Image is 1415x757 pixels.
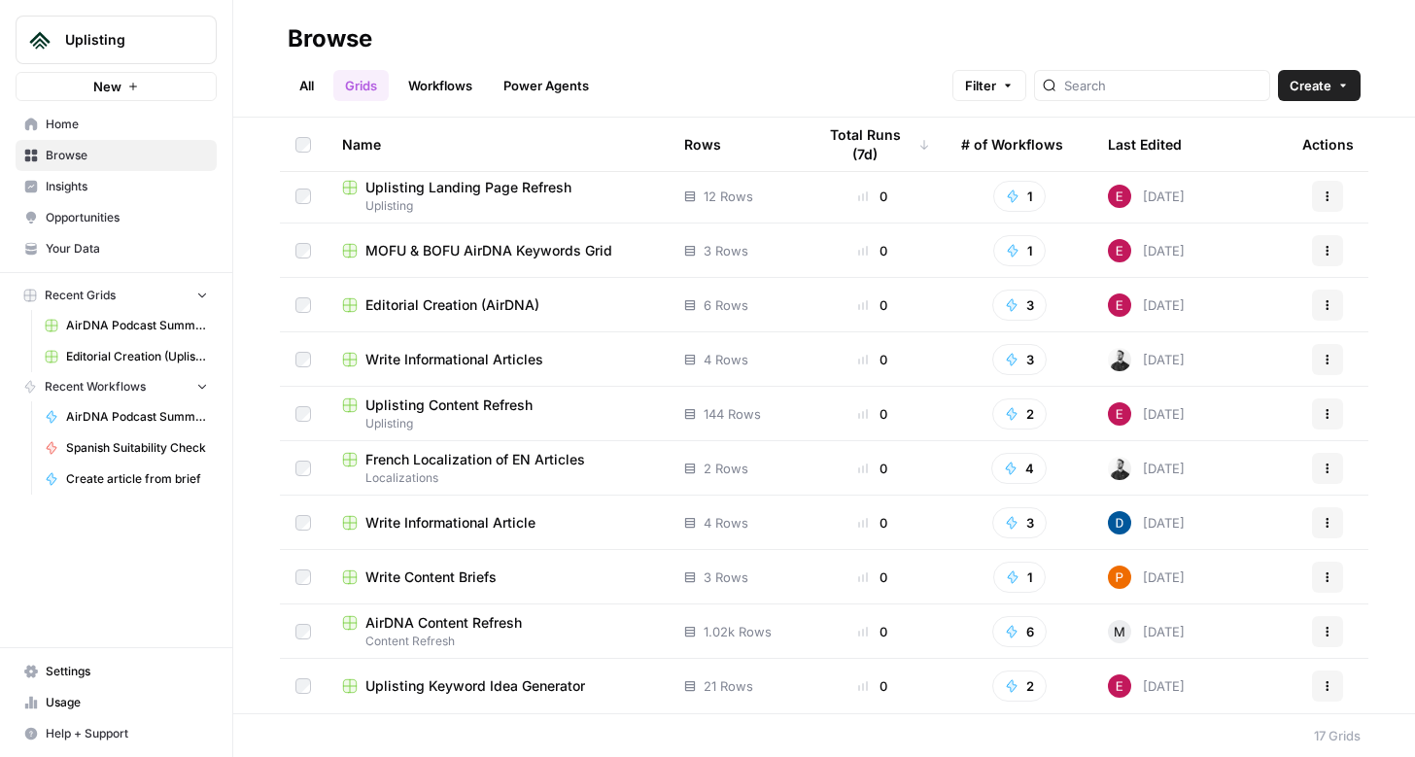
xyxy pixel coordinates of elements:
div: 0 [815,622,930,641]
div: 0 [815,187,930,206]
span: Browse [46,147,208,164]
span: New [93,77,121,96]
div: 0 [815,459,930,478]
div: [DATE] [1108,402,1185,426]
div: Name [342,118,653,171]
a: Workflows [397,70,484,101]
span: 21 Rows [704,676,753,696]
span: Content Refresh [342,633,653,650]
a: Spanish Suitability Check [36,432,217,464]
div: [DATE] [1108,511,1185,534]
span: Usage [46,694,208,711]
a: AirDNA Podcast Summary [36,401,217,432]
span: Spanish Suitability Check [66,439,208,457]
span: Uplisting [342,415,653,432]
span: Home [46,116,208,133]
div: 0 [815,404,930,424]
span: Recent Workflows [45,378,146,396]
div: Total Runs (7d) [815,118,930,171]
button: 1 [993,562,1046,593]
span: AirDNA Content Refresh [365,613,522,633]
img: tk4fd38h7lsi92jkuiz1rjly28yk [1108,457,1131,480]
div: [DATE] [1108,620,1185,643]
a: Insights [16,171,217,202]
span: 6 Rows [704,295,748,315]
span: 3 Rows [704,568,748,587]
a: Create article from brief [36,464,217,495]
a: Home [16,109,217,140]
img: tk4fd38h7lsi92jkuiz1rjly28yk [1108,348,1131,371]
span: Uplisting Keyword Idea Generator [365,676,585,696]
span: 3 Rows [704,241,748,260]
span: MOFU & BOFU AirDNA Keywords Grid [365,241,612,260]
a: Settings [16,656,217,687]
div: # of Workflows [961,118,1063,171]
button: Recent Grids [16,281,217,310]
div: 0 [815,513,930,533]
span: Localizations [342,469,653,487]
div: [DATE] [1108,293,1185,317]
a: Write Informational Article [342,513,653,533]
span: 144 Rows [704,404,761,424]
span: French Localization of EN Articles [365,450,585,469]
span: Recent Grids [45,287,116,304]
button: Recent Workflows [16,372,217,401]
img: 60hqsayrz6piwtmg7rt7tz76f7ee [1108,511,1131,534]
img: 6hq96n2leobrsvlurjgw6fk7c669 [1108,402,1131,426]
div: [DATE] [1108,239,1185,262]
span: Create article from brief [66,470,208,488]
span: Editorial Creation (AirDNA) [365,295,539,315]
span: Settings [46,663,208,680]
img: 6hq96n2leobrsvlurjgw6fk7c669 [1108,293,1131,317]
a: Write Informational Articles [342,350,653,369]
span: Insights [46,178,208,195]
div: Last Edited [1108,118,1182,171]
a: Grids [333,70,389,101]
input: Search [1064,76,1261,95]
div: 0 [815,295,930,315]
div: 0 [815,241,930,260]
span: AirDNA Podcast Summary [66,408,208,426]
span: Create [1290,76,1331,95]
button: 4 [991,453,1047,484]
a: Usage [16,687,217,718]
span: M [1114,622,1125,641]
span: 12 Rows [704,187,753,206]
img: 6hq96n2leobrsvlurjgw6fk7c669 [1108,239,1131,262]
img: Uplisting Logo [22,22,57,57]
div: Rows [684,118,721,171]
span: Uplisting Landing Page Refresh [365,178,571,197]
img: 6hq96n2leobrsvlurjgw6fk7c669 [1108,674,1131,698]
img: 6hq96n2leobrsvlurjgw6fk7c669 [1108,185,1131,208]
a: Write Content Briefs [342,568,653,587]
span: Write Content Briefs [365,568,497,587]
div: 0 [815,676,930,696]
a: Uplisting Landing Page RefreshUplisting [342,178,653,215]
button: 1 [993,181,1046,212]
img: xu30ppshd8bkp7ceaqkeigo10jen [1108,566,1131,589]
button: New [16,72,217,101]
button: 1 [993,235,1046,266]
span: 4 Rows [704,350,748,369]
button: 3 [992,507,1047,538]
div: Browse [288,23,372,54]
button: 2 [992,398,1047,430]
a: MOFU & BOFU AirDNA Keywords Grid [342,241,653,260]
a: Opportunities [16,202,217,233]
div: [DATE] [1108,348,1185,371]
a: Editorial Creation (AirDNA) [342,295,653,315]
span: Your Data [46,240,208,258]
button: 3 [992,344,1047,375]
button: 6 [992,616,1047,647]
span: AirDNA Podcast Summary Grid [66,317,208,334]
div: [DATE] [1108,185,1185,208]
div: [DATE] [1108,674,1185,698]
span: Uplisting [65,30,183,50]
button: Create [1278,70,1361,101]
span: 1.02k Rows [704,622,772,641]
a: AirDNA Content RefreshContent Refresh [342,613,653,650]
span: Write Informational Articles [365,350,543,369]
a: Editorial Creation (Uplisting) [36,341,217,372]
span: 4 Rows [704,513,748,533]
button: 3 [992,290,1047,321]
